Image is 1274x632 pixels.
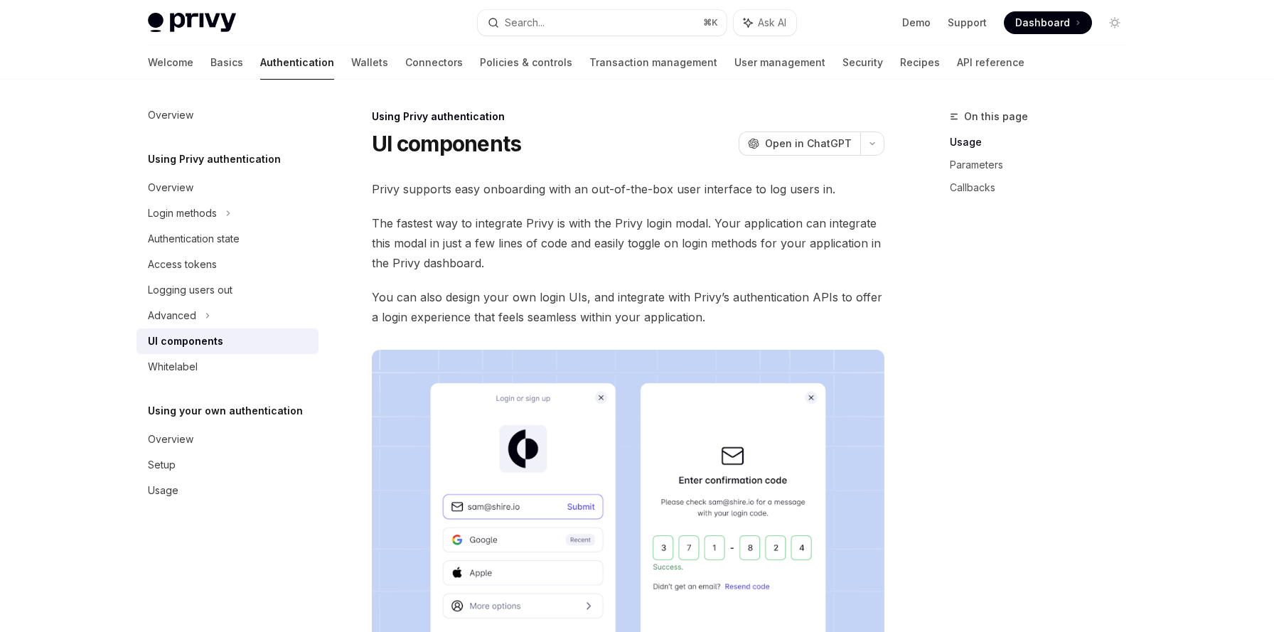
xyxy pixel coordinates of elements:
a: Parameters [950,154,1137,176]
a: Support [948,16,987,30]
button: Search...⌘K [478,10,727,36]
div: Overview [148,179,193,196]
a: Connectors [405,45,463,80]
button: Toggle dark mode [1103,11,1126,34]
a: Authentication [260,45,334,80]
a: Transaction management [589,45,717,80]
div: Login methods [148,205,217,222]
a: Dashboard [1004,11,1092,34]
div: Authentication state [148,230,240,247]
div: UI components [148,333,223,350]
a: Basics [210,45,243,80]
span: The fastest way to integrate Privy is with the Privy login modal. Your application can integrate ... [372,213,884,273]
span: ⌘ K [703,17,718,28]
div: Search... [505,14,545,31]
a: Setup [136,452,318,478]
a: Callbacks [950,176,1137,199]
img: light logo [148,13,236,33]
a: Whitelabel [136,354,318,380]
div: Overview [148,431,193,448]
span: Open in ChatGPT [765,136,852,151]
span: Dashboard [1015,16,1070,30]
a: Overview [136,427,318,452]
a: Welcome [148,45,193,80]
a: Demo [902,16,931,30]
a: Usage [136,478,318,503]
div: Advanced [148,307,196,324]
h1: UI components [372,131,521,156]
button: Open in ChatGPT [739,132,860,156]
a: Wallets [351,45,388,80]
a: UI components [136,328,318,354]
h5: Using Privy authentication [148,151,281,168]
span: On this page [964,108,1028,125]
span: Privy supports easy onboarding with an out-of-the-box user interface to log users in. [372,179,884,199]
a: Access tokens [136,252,318,277]
a: Policies & controls [480,45,572,80]
a: Usage [950,131,1137,154]
a: Authentication state [136,226,318,252]
div: Using Privy authentication [372,109,884,124]
div: Access tokens [148,256,217,273]
div: Usage [148,482,178,499]
a: Recipes [900,45,940,80]
a: Overview [136,175,318,200]
a: Overview [136,102,318,128]
div: Overview [148,107,193,124]
button: Ask AI [734,10,796,36]
a: API reference [957,45,1024,80]
a: Logging users out [136,277,318,303]
div: Whitelabel [148,358,198,375]
a: User management [734,45,825,80]
div: Setup [148,456,176,473]
span: You can also design your own login UIs, and integrate with Privy’s authentication APIs to offer a... [372,287,884,327]
h5: Using your own authentication [148,402,303,419]
span: Ask AI [758,16,786,30]
a: Security [842,45,883,80]
div: Logging users out [148,282,232,299]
